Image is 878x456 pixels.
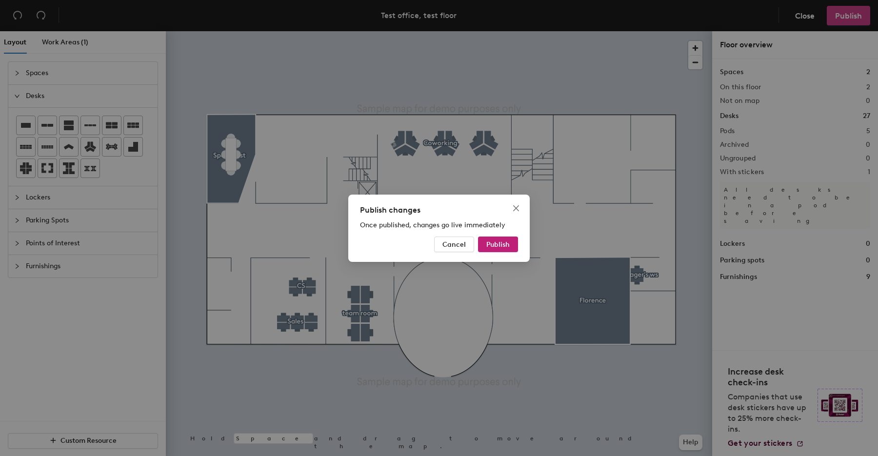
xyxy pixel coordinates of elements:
[486,240,510,248] span: Publish
[478,237,518,252] button: Publish
[512,204,520,212] span: close
[360,204,518,216] div: Publish changes
[508,200,524,216] button: Close
[360,221,505,229] span: Once published, changes go live immediately
[442,240,466,248] span: Cancel
[434,237,474,252] button: Cancel
[508,204,524,212] span: Close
